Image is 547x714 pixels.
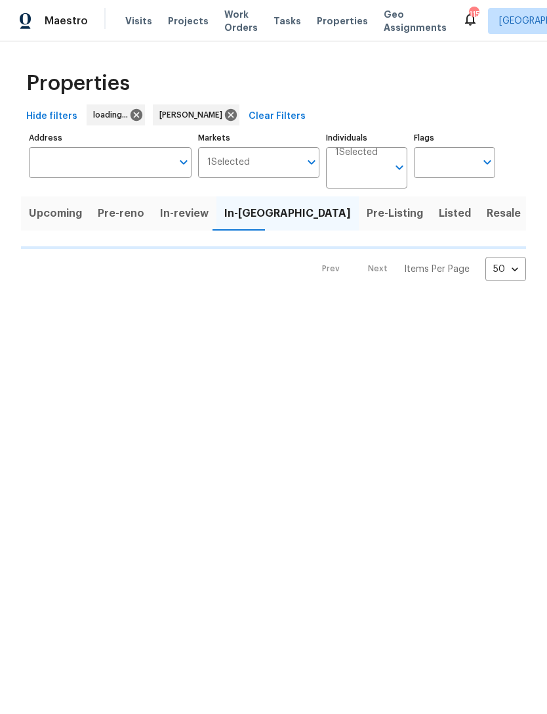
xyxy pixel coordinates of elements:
span: Maestro [45,14,88,28]
div: loading... [87,104,145,125]
button: Open [174,153,193,171]
span: Listed [439,204,471,223]
nav: Pagination Navigation [310,257,526,281]
span: Properties [317,14,368,28]
div: [PERSON_NAME] [153,104,239,125]
span: 1 Selected [335,147,378,158]
span: Pre-Listing [367,204,423,223]
label: Flags [414,134,495,142]
span: loading... [93,108,133,122]
span: [PERSON_NAME] [159,108,228,122]
button: Clear Filters [243,104,311,129]
button: Open [390,158,409,177]
span: Tasks [273,16,301,26]
span: Geo Assignments [384,8,447,34]
span: Pre-reno [98,204,144,223]
span: 1 Selected [207,157,250,168]
p: Items Per Page [404,263,470,276]
span: Visits [125,14,152,28]
span: Projects [168,14,209,28]
button: Open [302,153,321,171]
button: Open [478,153,496,171]
div: 50 [485,252,526,286]
span: Resale [487,204,521,223]
span: In-review [160,204,209,223]
label: Address [29,134,192,142]
button: Hide filters [21,104,83,129]
label: Individuals [326,134,407,142]
span: In-[GEOGRAPHIC_DATA] [224,204,351,223]
span: Hide filters [26,108,77,125]
span: Upcoming [29,204,82,223]
span: Work Orders [224,8,258,34]
span: Clear Filters [249,108,306,125]
span: Properties [26,77,130,90]
div: 115 [469,8,478,21]
label: Markets [198,134,320,142]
